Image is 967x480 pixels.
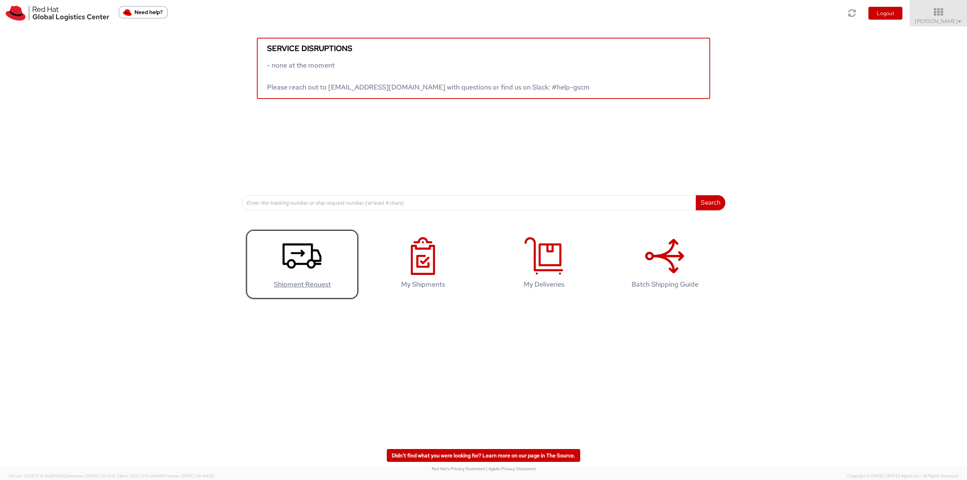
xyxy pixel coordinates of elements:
a: Shipment Request [246,229,359,300]
h4: Batch Shipping Guide [616,281,714,288]
span: master, [DATE] 08:44:05 [167,473,214,478]
span: ▼ [958,19,962,25]
a: | Agistix Privacy Statement [486,466,536,471]
span: Copyright © [DATE]-[DATE] Agistix Inc., All Rights Reserved [847,473,958,479]
button: Need help? [119,6,168,19]
h4: My Shipments [374,281,472,288]
span: master, [DATE] 09:51:12 [71,473,116,478]
a: Service disruptions - none at the moment Please reach out to [EMAIL_ADDRESS][DOMAIN_NAME] with qu... [257,38,710,99]
span: [PERSON_NAME] [915,18,962,25]
a: Didn't find what you were looking for? Learn more on our page in The Source. [387,449,580,462]
button: Logout [868,7,902,20]
span: Server: 2025.17.0-16a969492de [9,473,116,478]
a: Batch Shipping Guide [608,229,721,300]
span: Client: 2025.17.0-cb14447 [117,473,214,478]
h4: My Deliveries [495,281,593,288]
a: Red Hat's Privacy Statement [432,466,485,471]
h5: Service disruptions [267,44,700,52]
a: My Shipments [366,229,480,300]
img: rh-logistics-00dfa346123c4ec078e1.svg [6,6,109,21]
span: - none at the moment Please reach out to [EMAIL_ADDRESS][DOMAIN_NAME] with questions or find us o... [267,61,590,91]
h4: Shipment Request [253,281,351,288]
input: Enter the tracking number or ship request number (at least 4 chars) [242,195,696,210]
button: Search [696,195,725,210]
a: My Deliveries [487,229,601,300]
